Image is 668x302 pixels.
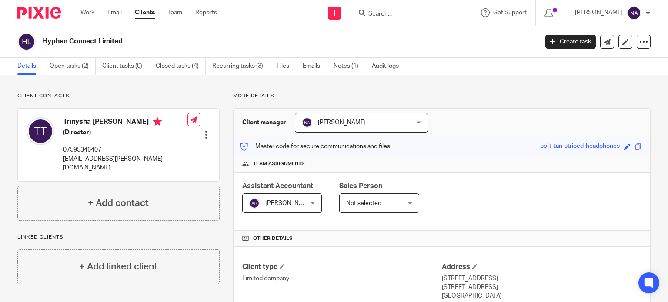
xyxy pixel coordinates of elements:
[367,10,446,18] input: Search
[153,117,162,126] i: Primary
[372,58,405,75] a: Audit logs
[17,234,220,241] p: Linked clients
[88,196,149,210] h4: + Add contact
[493,10,527,16] span: Get Support
[265,200,313,206] span: [PERSON_NAME]
[346,200,381,206] span: Not selected
[575,8,623,17] p: [PERSON_NAME]
[242,183,313,189] span: Assistant Accountant
[339,183,382,189] span: Sales Person
[168,8,182,17] a: Team
[627,6,641,20] img: svg%3E
[195,8,217,17] a: Reports
[212,58,270,75] a: Recurring tasks (3)
[253,235,293,242] span: Other details
[50,58,96,75] a: Open tasks (2)
[249,198,260,209] img: svg%3E
[334,58,365,75] a: Notes (1)
[240,142,390,151] p: Master code for secure communications and files
[253,160,305,167] span: Team assignments
[318,119,366,126] span: [PERSON_NAME]
[156,58,206,75] a: Closed tasks (4)
[242,274,442,283] p: Limited company
[17,93,220,100] p: Client contacts
[541,142,620,152] div: soft-tan-striped-headphones
[102,58,149,75] a: Client tasks (0)
[17,7,61,19] img: Pixie
[242,118,286,127] h3: Client manager
[302,117,312,128] img: svg%3E
[63,128,187,137] h5: (Director)
[545,35,596,49] a: Create task
[242,262,442,272] h4: Client type
[303,58,327,75] a: Emails
[80,8,94,17] a: Work
[107,8,122,17] a: Email
[442,292,641,300] p: [GEOGRAPHIC_DATA]
[79,260,157,273] h4: + Add linked client
[442,274,641,283] p: [STREET_ADDRESS]
[63,117,187,128] h4: Trinysha [PERSON_NAME]
[233,93,651,100] p: More details
[442,283,641,292] p: [STREET_ADDRESS]
[17,33,36,51] img: svg%3E
[17,58,43,75] a: Details
[42,37,434,46] h2: Hyphen Connect Limited
[27,117,54,145] img: svg%3E
[135,8,155,17] a: Clients
[277,58,296,75] a: Files
[442,262,641,272] h4: Address
[63,155,187,173] p: [EMAIL_ADDRESS][PERSON_NAME][DOMAIN_NAME]
[63,146,187,154] p: 07595346407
